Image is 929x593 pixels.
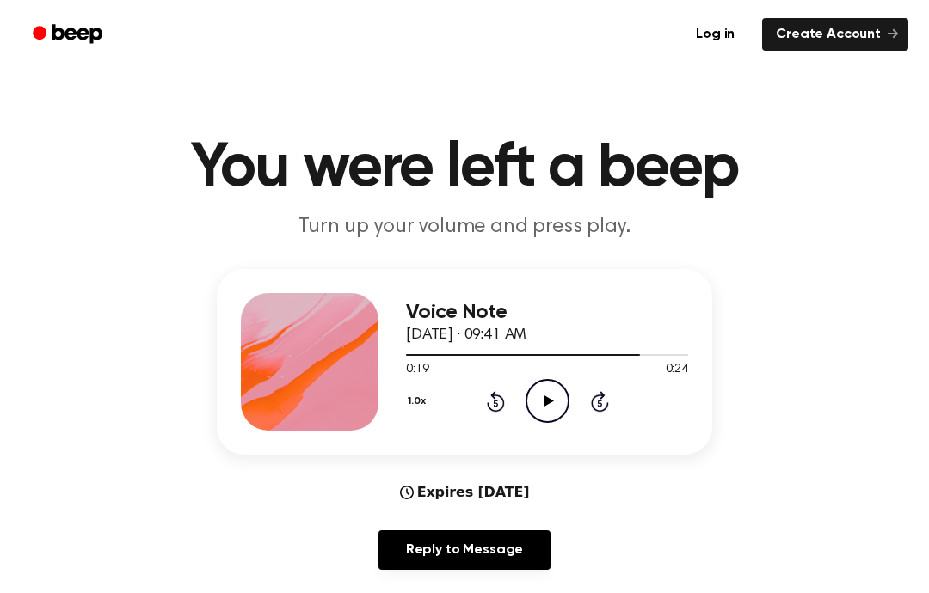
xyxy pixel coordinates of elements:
a: Create Account [762,18,908,51]
h3: Voice Note [406,301,688,324]
span: 0:19 [406,361,428,379]
h1: You were left a beep [24,138,905,199]
button: 1.0x [406,387,432,416]
span: 0:24 [666,361,688,379]
a: Log in [679,15,752,54]
p: Turn up your volume and press play. [134,213,795,241]
div: Expires [DATE] [400,482,530,503]
a: Beep [21,18,118,52]
a: Reply to Message [378,530,551,570]
span: [DATE] · 09:41 AM [406,327,526,343]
